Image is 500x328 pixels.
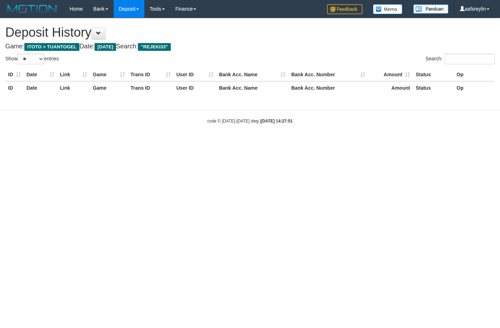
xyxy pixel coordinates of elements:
th: Game [90,81,128,94]
select: Showentries [18,54,44,64]
th: Bank Acc. Name [216,68,289,81]
strong: [DATE] 14:27:51 [261,119,293,124]
h1: Deposit History [5,25,495,40]
input: Search: [445,54,495,64]
th: Trans ID [128,81,174,94]
th: Bank Acc. Name [216,81,289,94]
th: Status [413,68,454,81]
th: Game [90,68,128,81]
th: Trans ID [128,68,174,81]
span: "REJEKI33" [138,43,171,51]
span: ITOTO > TUANTOGEL [24,43,79,51]
th: Bank Acc. Number [288,81,368,94]
th: Op [454,81,495,94]
small: code © [DATE]-[DATE] dwg | [207,119,293,124]
img: MOTION_logo.png [5,4,59,14]
span: [DATE] [95,43,116,51]
th: Amount [368,68,413,81]
img: panduan.png [413,4,448,14]
th: User ID [174,81,216,94]
th: Date [24,68,57,81]
h4: Game: Date: Search: [5,43,495,50]
th: Link [57,68,90,81]
th: ID [5,81,24,94]
img: Feedback.jpg [327,4,362,14]
th: Status [413,81,454,94]
th: ID [5,68,24,81]
th: Op [454,68,495,81]
th: Date [24,81,57,94]
label: Search: [426,54,495,64]
th: User ID [174,68,216,81]
th: Link [57,81,90,94]
th: Bank Acc. Number [288,68,368,81]
th: Amount [368,81,413,94]
label: Show entries [5,54,59,64]
img: Button%20Memo.svg [373,4,403,14]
